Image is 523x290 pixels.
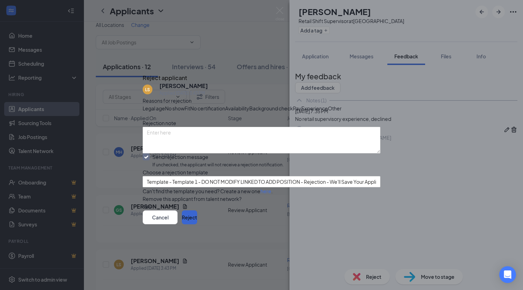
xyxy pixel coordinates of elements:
span: Template - Template 1 - DO NOT MODIFY LINKED TO ADD POSITION - Rejection - We'll Save Your Applic... [147,176,391,187]
span: No certification [190,104,225,112]
div: LS [145,87,150,93]
span: Legal age [143,104,165,112]
button: Cancel [143,210,178,224]
span: Pay [293,104,301,112]
span: Choose a rejection template [143,169,208,175]
span: Yes [143,203,151,210]
span: Reasons for rejection [143,97,192,104]
div: Open Intercom Messenger [499,266,516,283]
a: here [260,188,271,194]
span: Background check [249,104,293,112]
span: Fit [185,104,190,112]
span: Remove this applicant from talent network? [143,196,242,202]
span: Other [328,104,342,112]
div: Applied [DATE] 3:43 PM [159,90,208,97]
button: Reject [182,210,197,224]
span: No show [165,104,185,112]
span: Availability [225,104,249,112]
h5: [PERSON_NAME] [159,82,208,90]
span: Can't find the template you need? Create a new one . [143,188,273,194]
span: Rejection note [143,120,176,126]
h3: Reject applicant [143,73,187,82]
span: Experience [301,104,328,112]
